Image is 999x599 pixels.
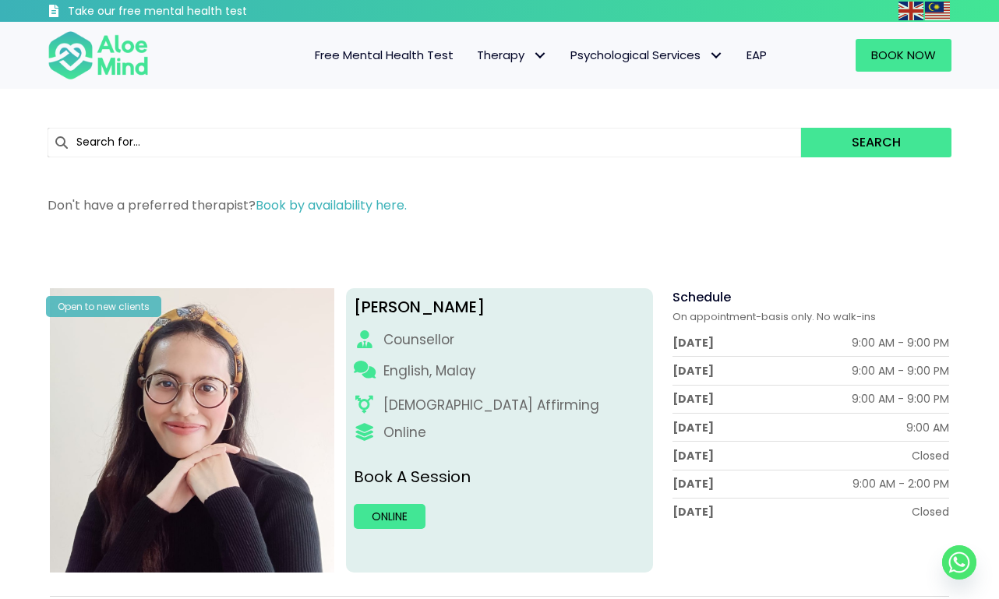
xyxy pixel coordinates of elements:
[672,309,876,324] span: On appointment-basis only. No walk-ins
[912,504,949,520] div: Closed
[354,504,425,529] a: Online
[942,545,976,580] a: Whatsapp
[48,196,951,214] p: Don't have a preferred therapist?
[672,391,714,407] div: [DATE]
[672,363,714,379] div: [DATE]
[383,361,476,381] p: English, Malay
[559,39,735,72] a: Psychological ServicesPsychological Services: submenu
[383,423,426,442] div: Online
[672,335,714,351] div: [DATE]
[856,39,951,72] a: Book Now
[48,128,801,157] input: Search for...
[50,288,334,573] img: Therapist Photo Update
[925,2,951,19] a: Malay
[477,47,547,63] span: Therapy
[747,47,767,63] span: EAP
[68,4,330,19] h3: Take our free mental health test
[704,44,727,67] span: Psychological Services: submenu
[735,39,778,72] a: EAP
[383,330,454,350] div: Counsellor
[853,476,949,492] div: 9:00 AM - 2:00 PM
[852,335,949,351] div: 9:00 AM - 9:00 PM
[672,476,714,492] div: [DATE]
[465,39,559,72] a: TherapyTherapy: submenu
[48,4,330,22] a: Take our free mental health test
[672,448,714,463] div: [DATE]
[169,39,778,72] nav: Menu
[852,391,949,407] div: 9:00 AM - 9:00 PM
[898,2,923,20] img: en
[354,296,646,319] div: [PERSON_NAME]
[672,504,714,520] div: [DATE]
[354,466,646,488] p: Book A Session
[256,196,407,214] a: Book by availability here.
[852,363,949,379] div: 9:00 AM - 9:00 PM
[898,2,925,19] a: English
[912,448,949,463] div: Closed
[672,288,731,306] span: Schedule
[315,47,454,63] span: Free Mental Health Test
[46,296,161,317] div: Open to new clients
[303,39,465,72] a: Free Mental Health Test
[672,420,714,435] div: [DATE]
[48,30,149,81] img: Aloe mind Logo
[925,2,950,20] img: ms
[906,420,949,435] div: 9:00 AM
[528,44,551,67] span: Therapy: submenu
[871,47,936,63] span: Book Now
[801,128,951,157] button: Search
[570,47,723,63] span: Psychological Services
[383,396,599,415] div: [DEMOGRAPHIC_DATA] Affirming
